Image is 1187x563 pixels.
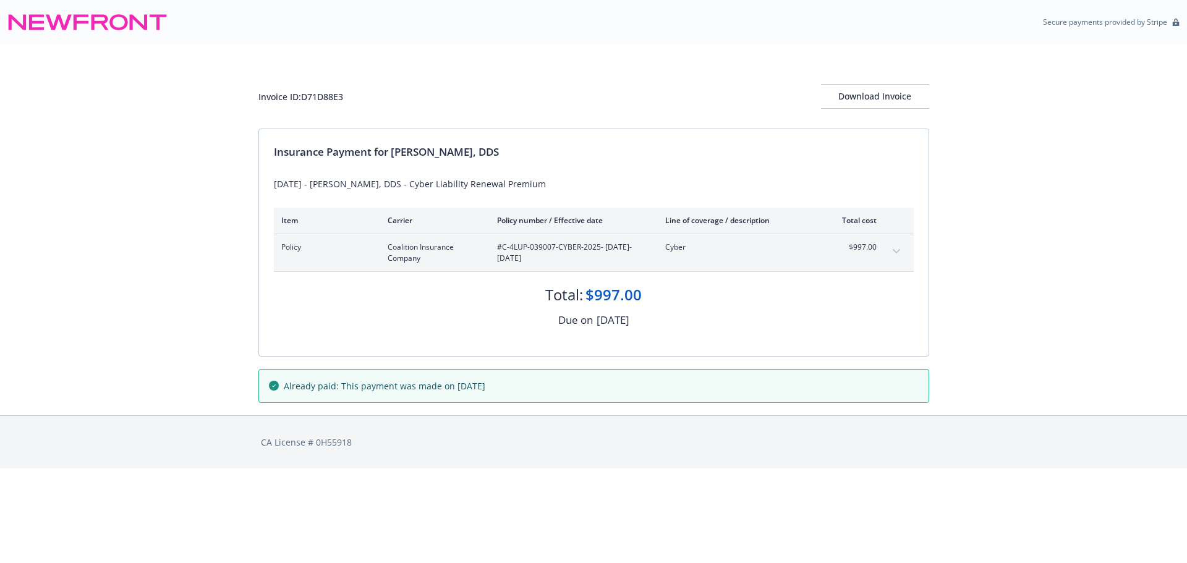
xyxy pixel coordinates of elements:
[281,215,368,226] div: Item
[261,436,927,449] div: CA License # 0H55918
[665,215,810,226] div: Line of coverage / description
[1043,17,1167,27] p: Secure payments provided by Stripe
[665,242,810,253] span: Cyber
[274,234,914,271] div: PolicyCoalition Insurance Company#C-4LUP-039007-CYBER-2025- [DATE]-[DATE]Cyber$997.00expand content
[821,84,929,109] button: Download Invoice
[597,312,629,328] div: [DATE]
[585,284,642,305] div: $997.00
[284,379,485,392] span: Already paid: This payment was made on [DATE]
[258,90,343,103] div: Invoice ID: D71D88E3
[281,242,368,253] span: Policy
[388,242,477,264] span: Coalition Insurance Company
[274,177,914,190] div: [DATE] - [PERSON_NAME], DDS - Cyber Liability Renewal Premium
[830,242,877,253] span: $997.00
[545,284,583,305] div: Total:
[497,242,645,264] span: #C-4LUP-039007-CYBER-2025 - [DATE]-[DATE]
[887,242,906,261] button: expand content
[821,85,929,108] div: Download Invoice
[830,215,877,226] div: Total cost
[388,215,477,226] div: Carrier
[558,312,593,328] div: Due on
[274,144,914,160] div: Insurance Payment for [PERSON_NAME], DDS
[497,215,645,226] div: Policy number / Effective date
